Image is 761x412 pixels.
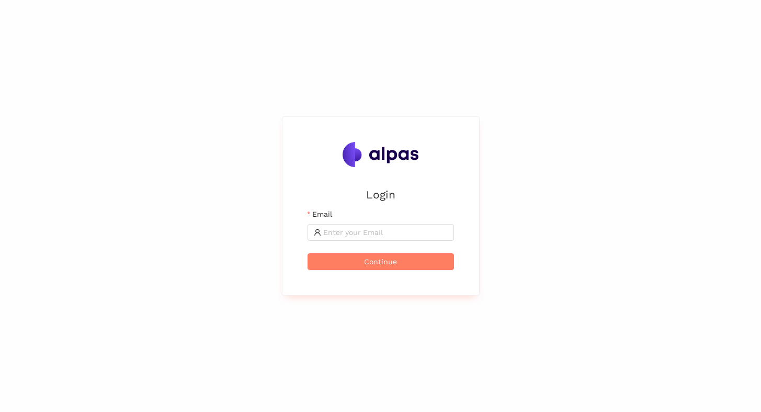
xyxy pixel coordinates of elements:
input: Email [323,227,448,238]
span: user [314,229,321,236]
img: Alpas.ai Logo [343,142,419,167]
button: Continue [308,253,454,270]
label: Email [308,208,332,220]
h2: Login [308,186,454,203]
span: Continue [364,256,397,267]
